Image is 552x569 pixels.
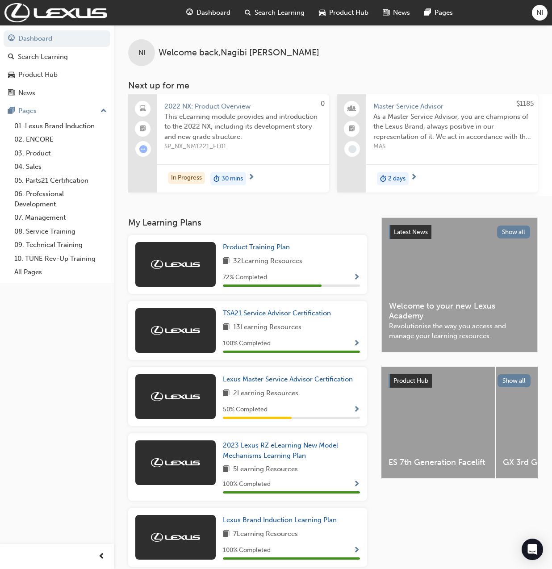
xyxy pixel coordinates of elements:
[4,67,110,83] a: Product Hub
[186,7,193,18] span: guage-icon
[11,211,110,225] a: 07. Management
[497,226,531,238] button: Show all
[213,173,220,184] span: duration-icon
[319,7,326,18] span: car-icon
[394,228,428,236] span: Latest News
[223,515,340,525] a: Lexus Brand Induction Learning Plan
[233,256,302,267] span: 32 Learning Resources
[498,374,531,387] button: Show all
[417,4,460,22] a: pages-iconPages
[11,187,110,211] a: 06. Professional Development
[353,274,360,282] span: Show Progress
[312,4,376,22] a: car-iconProduct Hub
[233,464,298,475] span: 5 Learning Resources
[151,260,200,269] img: Trak
[389,457,488,468] span: ES 7th Generation Facelift
[410,174,417,182] span: next-icon
[223,375,353,383] span: Lexus Master Service Advisor Certification
[197,8,230,18] span: Dashboard
[179,4,238,22] a: guage-iconDashboard
[348,145,356,153] span: learningRecordVerb_NONE-icon
[151,458,200,467] img: Trak
[389,301,530,321] span: Welcome to your new Lexus Academy
[389,321,530,341] span: Revolutionise the way you access and manage your learning resources.
[140,123,146,135] span: booktick-icon
[18,88,35,98] div: News
[4,49,110,65] a: Search Learning
[353,404,360,415] button: Show Progress
[223,441,338,460] span: 2023 Lexus RZ eLearning New Model Mechanisms Learning Plan
[353,547,360,555] span: Show Progress
[233,322,301,333] span: 13 Learning Resources
[223,308,335,318] a: TSA21 Service Advisor Certification
[329,8,368,18] span: Product Hub
[164,112,322,142] span: This eLearning module provides and introduction to the 2022 NX, including its development story a...
[223,464,230,475] span: book-icon
[223,256,230,267] span: book-icon
[223,243,290,251] span: Product Training Plan
[140,103,146,115] span: laptop-icon
[536,8,543,18] span: NI
[18,70,58,80] div: Product Hub
[11,146,110,160] a: 03. Product
[223,339,271,349] span: 100 % Completed
[4,3,107,22] img: Trak
[11,174,110,188] a: 05. Parts21 Certification
[139,145,147,153] span: learningRecordVerb_ATTEMPT-icon
[380,173,386,184] span: duration-icon
[223,545,271,556] span: 100 % Completed
[8,35,15,43] span: guage-icon
[233,388,298,399] span: 2 Learning Resources
[98,551,105,562] span: prev-icon
[388,174,406,184] span: 2 days
[255,8,305,18] span: Search Learning
[223,272,267,283] span: 72 % Completed
[223,309,331,317] span: TSA21 Service Advisor Certification
[128,94,329,192] a: 02022 NX: Product OverviewThis eLearning module provides and introduction to the 2022 NX, includi...
[151,392,200,401] img: Trak
[223,479,271,490] span: 100 % Completed
[349,103,355,115] span: people-icon
[4,103,110,119] button: Pages
[4,30,110,47] a: Dashboard
[373,142,531,152] span: MAS
[337,94,538,192] a: $1185Master Service AdvisorAs a Master Service Advisor, you are champions of the Lexus Brand, alw...
[376,4,417,22] a: news-iconNews
[151,533,200,542] img: Trak
[389,374,531,388] a: Product HubShow all
[4,29,110,103] button: DashboardSearch LearningProduct HubNews
[532,5,548,21] button: NI
[353,338,360,349] button: Show Progress
[321,100,325,108] span: 0
[381,367,495,478] a: ES 7th Generation Facelift
[11,265,110,279] a: All Pages
[522,539,543,560] div: Open Intercom Messenger
[383,7,389,18] span: news-icon
[8,71,15,79] span: car-icon
[233,529,298,540] span: 7 Learning Resources
[11,160,110,174] a: 04. Sales
[8,89,15,97] span: news-icon
[8,53,14,61] span: search-icon
[353,481,360,489] span: Show Progress
[159,48,319,58] span: Welcome back , Nagibi [PERSON_NAME]
[223,516,337,524] span: Lexus Brand Induction Learning Plan
[8,107,15,115] span: pages-icon
[4,85,110,101] a: News
[353,545,360,556] button: Show Progress
[11,252,110,266] a: 10. TUNE Rev-Up Training
[238,4,312,22] a: search-iconSearch Learning
[349,123,355,135] span: booktick-icon
[18,52,68,62] div: Search Learning
[168,172,205,184] div: In Progress
[248,174,255,182] span: next-icon
[223,529,230,540] span: book-icon
[393,377,428,385] span: Product Hub
[164,142,322,152] span: SP_NX_NM1221_EL01
[353,479,360,490] button: Show Progress
[18,106,37,116] div: Pages
[223,440,360,460] a: 2023 Lexus RZ eLearning New Model Mechanisms Learning Plan
[393,8,410,18] span: News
